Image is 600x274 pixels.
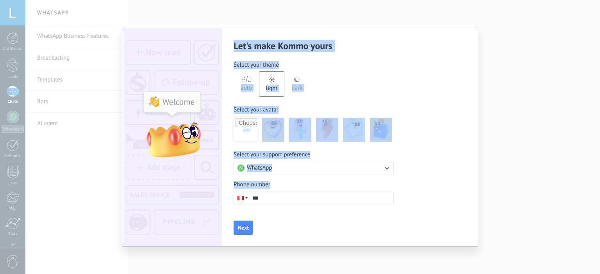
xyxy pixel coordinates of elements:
[234,221,253,235] button: Next
[343,118,365,140] img: -4.jpeg
[238,225,249,230] span: Next
[247,164,272,172] span: WhatsApp
[234,40,394,52] h2: Let's make Kommo yours
[234,106,279,114] span: Select your avatar
[122,28,222,246] img: customization-screen-img_EN.png
[241,76,252,97] div: auto
[370,118,392,140] img: -5.jpeg
[289,118,311,140] img: -2.jpeg
[234,181,270,189] span: Phone number
[234,61,279,69] span: Select your theme
[234,161,394,175] button: WhatsApp
[266,77,278,96] div: light
[292,76,303,97] div: dark
[316,118,338,140] img: -3.jpeg
[262,118,284,140] img: -1.jpeg
[234,191,249,205] div: Peru: + 51
[234,151,310,159] span: Select your support preference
